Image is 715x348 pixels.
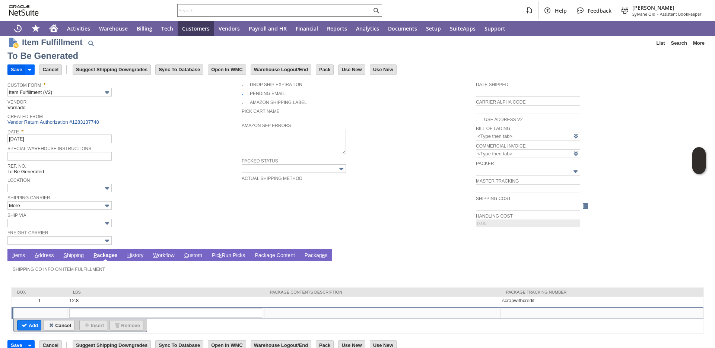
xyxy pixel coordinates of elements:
[184,252,188,258] span: C
[250,91,285,96] a: Pending Email
[269,252,272,258] span: g
[49,24,58,33] svg: Home
[668,37,690,49] a: Search
[153,252,158,258] span: W
[214,21,244,36] a: Vendors
[692,161,706,174] span: Oracle Guided Learning Widget. To move around, please hold and drag
[73,65,150,75] input: Suggest Shipping Downgrades
[182,252,204,259] a: Custom
[352,21,384,36] a: Analytics
[103,88,111,97] img: More Options
[67,297,264,307] td: 12.8
[692,147,706,174] iframe: Click here to launch Oracle Guided Learning Help Panel
[33,252,55,259] a: Address
[73,290,259,294] div: lbs
[476,143,526,149] a: Commercial Invoice
[249,25,287,32] span: Payroll and HR
[127,252,131,258] span: H
[99,25,128,32] span: Warehouse
[13,24,22,33] svg: Recent Records
[632,4,702,11] span: [PERSON_NAME]
[9,5,39,16] svg: logo
[388,25,417,32] span: Documents
[45,21,63,36] a: Home
[7,114,43,119] a: Created From
[690,37,708,49] a: More
[484,25,505,32] span: Support
[103,237,111,245] img: More Options
[151,252,176,259] a: Workflow
[178,21,214,36] a: Customers
[12,252,14,258] span: I
[555,7,567,14] span: Help
[103,219,111,228] img: More Options
[450,25,476,32] span: SuiteApps
[384,21,422,36] a: Documents
[10,252,27,259] a: Items
[480,21,510,36] a: Support
[251,65,311,75] input: Warehouse Logout/End
[7,83,41,88] a: Custom Form
[303,252,330,259] a: Packages
[296,25,318,32] span: Financial
[242,123,291,128] a: Amazon SFP Errors
[250,82,302,87] a: Drop Ship Expiration
[63,21,95,36] a: Activities
[506,290,698,294] div: Package Tracking Number
[93,252,97,258] span: P
[657,11,658,17] span: -
[7,146,91,151] a: Special Warehouse Instructions
[476,213,513,219] a: Handling Cost
[125,252,146,259] a: History
[356,25,379,32] span: Analytics
[64,252,67,258] span: S
[182,25,210,32] span: Customers
[80,320,107,330] input: Insert
[316,65,333,75] input: Pack
[322,21,352,36] a: Reports
[242,176,302,181] a: Actual Shipping Method
[242,158,278,164] a: Packed Status
[13,298,66,303] div: 1
[327,25,347,32] span: Reports
[157,21,178,36] a: Tech
[694,251,703,260] a: Unrolled view on
[476,178,519,184] a: Master Tracking
[476,126,510,131] a: Bill Of Lading
[242,109,280,114] a: Pick Cart Name
[7,164,26,169] a: Ref. No.
[250,100,307,105] a: Amazon Shipping Label
[13,267,105,272] a: Shipping Co Info on Item Fulfillment
[571,167,580,176] img: More Options
[18,320,41,330] input: Add
[132,21,157,36] a: Billing
[8,65,25,75] input: Save
[103,202,111,210] img: More Options
[86,39,95,48] img: Quick Find
[476,99,525,105] a: Carrier Alpha Code
[7,119,99,125] a: Vendor Return Authorization #1283137748
[95,21,132,36] a: Warehouse
[35,252,38,258] span: A
[178,6,372,15] input: Search
[581,202,590,210] a: Calculate
[372,6,381,15] svg: Search
[210,252,247,259] a: PickRun Picks
[22,36,83,48] h1: Item Fulfillment
[322,252,325,258] span: e
[208,65,246,75] input: Open In WMC
[253,252,296,259] a: Package Content
[476,149,580,158] input: <Type then tab>
[370,65,396,75] input: Use New
[244,21,291,36] a: Payroll and HR
[484,117,522,122] a: Use Address V2
[17,290,62,294] div: Box
[632,11,655,17] span: Sylvane Old
[7,50,78,62] div: To Be Generated
[7,201,112,210] input: More
[39,65,61,75] input: Cancel
[62,252,86,259] a: Shipping
[67,25,90,32] span: Activities
[7,88,112,97] input: Item Fulfillment (V2)
[110,320,143,330] input: Remove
